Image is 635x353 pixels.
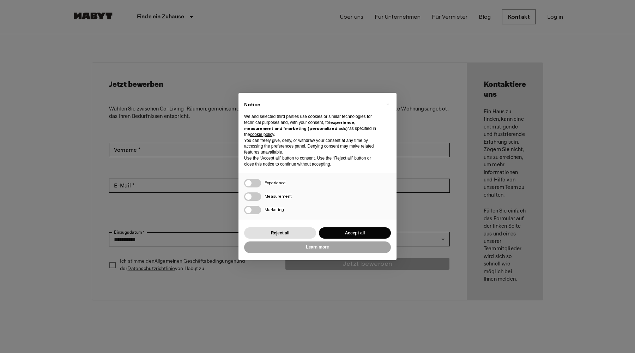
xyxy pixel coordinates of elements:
p: Use the “Accept all” button to consent. Use the “Reject all” button or close this notice to conti... [244,155,380,167]
span: Experience [265,180,286,185]
button: Reject all [244,227,316,239]
p: You can freely give, deny, or withdraw your consent at any time by accessing the preferences pane... [244,138,380,155]
h2: Notice [244,101,380,108]
a: cookie policy [250,132,274,137]
button: Close this notice [382,98,393,110]
button: Accept all [319,227,391,239]
button: Learn more [244,241,391,253]
strong: experience, measurement and “marketing (personalized ads)” [244,120,355,131]
span: Measurement [265,193,292,199]
p: We and selected third parties use cookies or similar technologies for technical purposes and, wit... [244,114,380,137]
span: × [386,100,389,108]
span: Marketing [265,207,284,212]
